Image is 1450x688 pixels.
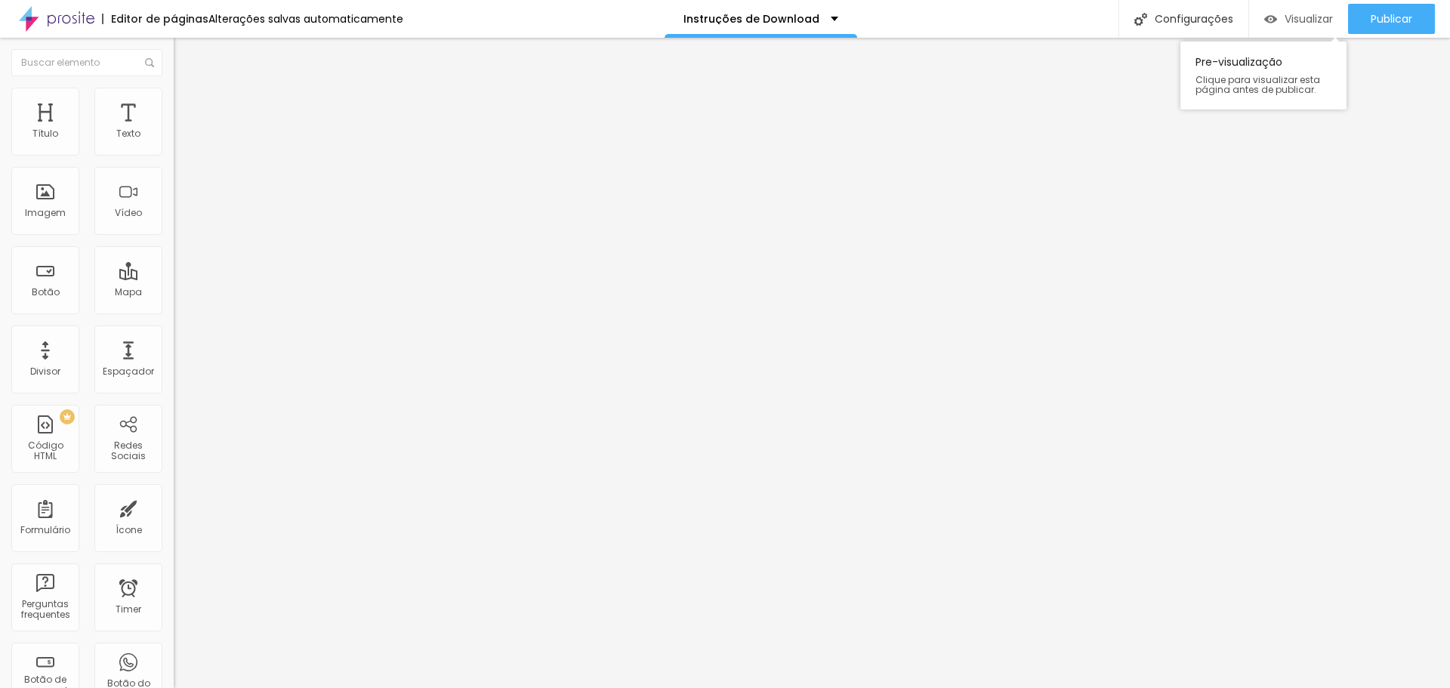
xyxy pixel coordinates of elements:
[116,128,140,139] div: Texto
[30,366,60,377] div: Divisor
[115,287,142,298] div: Mapa
[1195,75,1331,94] span: Clique para visualizar esta página antes de publicar.
[32,287,60,298] div: Botão
[1348,4,1435,34] button: Publicar
[1285,13,1333,25] span: Visualizar
[1134,13,1147,26] img: Icone
[116,525,142,535] div: Ícone
[208,14,403,24] div: Alterações salvas automaticamente
[32,128,58,139] div: Título
[15,440,75,462] div: Código HTML
[103,366,154,377] div: Espaçador
[98,440,158,462] div: Redes Sociais
[145,58,154,67] img: Icone
[683,14,819,24] p: Instruções de Download
[25,208,66,218] div: Imagem
[1180,42,1347,110] div: Pre-visualização
[1371,13,1412,25] span: Publicar
[15,599,75,621] div: Perguntas frequentes
[102,14,208,24] div: Editor de páginas
[116,604,141,615] div: Timer
[1249,4,1348,34] button: Visualizar
[115,208,142,218] div: Vídeo
[1264,13,1277,26] img: view-1.svg
[20,525,70,535] div: Formulário
[174,38,1450,688] iframe: Editor
[11,49,162,76] input: Buscar elemento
